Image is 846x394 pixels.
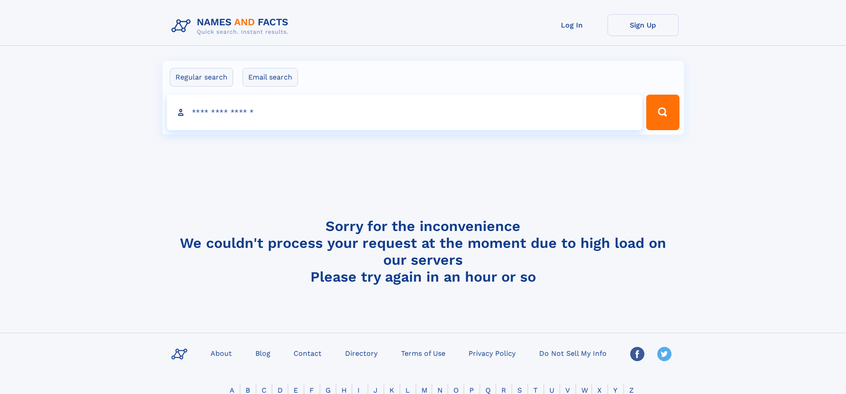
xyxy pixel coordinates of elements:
a: Contact [290,346,325,359]
a: Sign Up [608,14,679,36]
input: search input [167,95,643,130]
img: Facebook [630,347,644,361]
img: Twitter [657,347,671,361]
a: Privacy Policy [465,346,519,359]
button: Search Button [646,95,679,130]
a: Terms of Use [397,346,449,359]
label: Regular search [170,68,233,87]
a: Directory [342,346,381,359]
a: Do Not Sell My Info [536,346,610,359]
a: Blog [252,346,274,359]
img: Logo Names and Facts [168,14,296,38]
a: Log In [536,14,608,36]
a: About [207,346,235,359]
label: Email search [242,68,298,87]
h4: Sorry for the inconvenience We couldn't process your request at the moment due to high load on ou... [168,218,679,285]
